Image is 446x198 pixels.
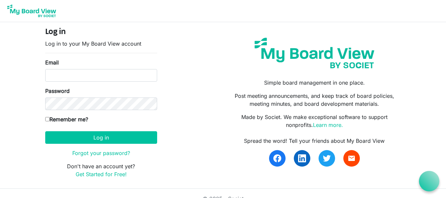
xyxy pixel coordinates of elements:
[45,162,157,178] p: Don't have an account yet?
[5,3,58,19] img: My Board View Logo
[228,137,401,145] div: Spread the word! Tell your friends about My Board View
[76,171,127,178] a: Get Started for Free!
[228,92,401,108] p: Post meeting announcements, and keep track of board policies, meeting minutes, and board developm...
[323,154,331,162] img: twitter.svg
[72,150,130,156] a: Forgot your password?
[45,59,59,66] label: Email
[45,117,50,121] input: Remember me?
[228,113,401,129] p: Made by Societ. We make exceptional software to support nonprofits.
[45,115,88,123] label: Remember me?
[45,40,157,48] p: Log in to your My Board View account
[45,87,70,95] label: Password
[298,154,306,162] img: linkedin.svg
[313,122,343,128] a: Learn more.
[45,131,157,144] button: Log in
[45,27,157,37] h4: Log in
[348,154,356,162] span: email
[343,150,360,167] a: email
[228,79,401,87] p: Simple board management in one place.
[250,33,379,73] img: my-board-view-societ.svg
[273,154,281,162] img: facebook.svg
